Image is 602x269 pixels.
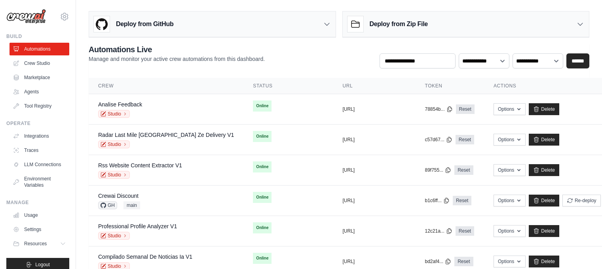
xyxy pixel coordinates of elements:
[415,78,484,94] th: Token
[456,226,474,236] a: Reset
[98,201,117,209] span: GH
[98,193,139,199] a: Crewai Discount
[9,130,69,142] a: Integrations
[494,195,526,206] button: Options
[425,258,451,265] button: bd2af4...
[116,19,173,29] h3: Deploy from GitHub
[98,132,234,138] a: Radar Last Mile [GEOGRAPHIC_DATA] Ze Delivery V1
[98,110,130,118] a: Studio
[253,222,272,233] span: Online
[35,261,50,268] span: Logout
[253,192,272,203] span: Online
[494,134,526,146] button: Options
[253,100,272,112] span: Online
[9,57,69,70] a: Crew Studio
[98,101,142,108] a: Analise Feedback
[494,164,526,176] button: Options
[253,253,272,264] span: Online
[9,144,69,157] a: Traces
[89,44,265,55] h2: Automations Live
[9,237,69,250] button: Resources
[253,131,272,142] span: Online
[425,106,452,112] button: 78854b...
[98,162,182,169] a: Rss Website Content Extractor V1
[494,225,526,237] button: Options
[6,9,46,24] img: Logo
[425,197,449,204] button: b1c6ff...
[454,257,473,266] a: Reset
[24,241,47,247] span: Resources
[425,167,451,173] button: 89f755...
[529,256,559,267] a: Delete
[425,136,452,143] button: c57d67...
[9,43,69,55] a: Automations
[9,100,69,112] a: Tool Registry
[6,120,69,127] div: Operate
[529,195,559,206] a: Delete
[370,19,428,29] h3: Deploy from Zip File
[98,140,130,148] a: Studio
[333,78,415,94] th: URL
[529,103,559,115] a: Delete
[562,195,601,206] button: Re-deploy
[98,254,192,260] a: Compilado Semanal De Noticias Ia V1
[454,165,473,175] a: Reset
[243,78,333,94] th: Status
[9,223,69,236] a: Settings
[9,158,69,171] a: LLM Connections
[98,232,130,240] a: Studio
[456,104,475,114] a: Reset
[529,134,559,146] a: Delete
[453,196,471,205] a: Reset
[9,71,69,84] a: Marketplace
[494,103,526,115] button: Options
[425,228,452,234] button: 12c21a...
[98,223,177,229] a: Professional Profile Analyzer V1
[9,209,69,222] a: Usage
[89,78,243,94] th: Crew
[6,199,69,206] div: Manage
[9,85,69,98] a: Agents
[89,55,265,63] p: Manage and monitor your active crew automations from this dashboard.
[494,256,526,267] button: Options
[98,171,130,179] a: Studio
[456,135,474,144] a: Reset
[9,172,69,191] a: Environment Variables
[529,225,559,237] a: Delete
[123,201,140,209] span: main
[6,33,69,40] div: Build
[253,161,272,172] span: Online
[94,16,110,32] img: GitHub Logo
[529,164,559,176] a: Delete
